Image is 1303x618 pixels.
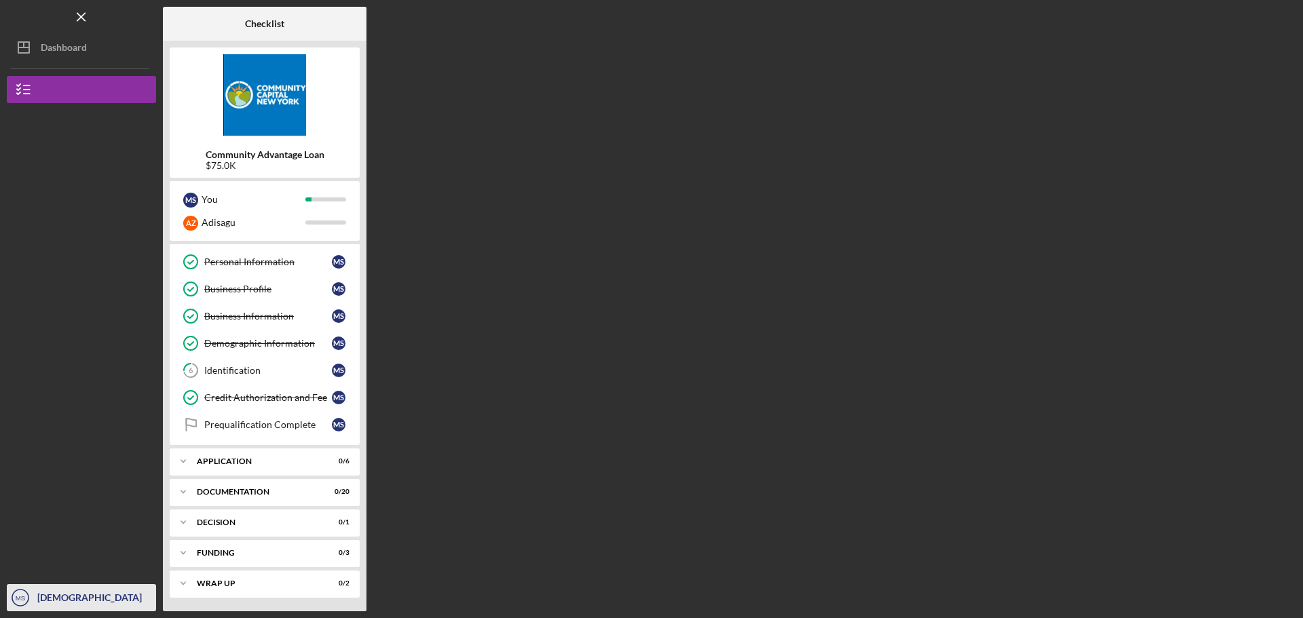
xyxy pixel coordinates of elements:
div: Business Information [204,311,332,322]
div: M S [332,364,345,377]
div: Adisagu [202,211,305,234]
div: M S [332,309,345,323]
b: Checklist [245,18,284,29]
div: $75.0K [206,160,324,171]
a: Demographic InformationMS [176,330,353,357]
button: Dashboard [7,34,156,61]
a: Credit Authorization and FeeMS [176,384,353,411]
div: 0 / 2 [325,579,350,587]
div: Funding [197,549,316,557]
a: Personal InformationMS [176,248,353,275]
div: M S [183,193,198,208]
div: M S [332,282,345,296]
div: You [202,188,305,211]
div: Wrap up [197,579,316,587]
a: 6IdentificationMS [176,357,353,384]
div: Decision [197,518,316,526]
div: 0 / 20 [325,488,350,496]
text: MS [16,594,25,602]
a: Business ProfileMS [176,275,353,303]
div: Credit Authorization and Fee [204,392,332,403]
div: Prequalification Complete [204,419,332,430]
div: Documentation [197,488,316,496]
div: Application [197,457,316,465]
div: M S [332,336,345,350]
div: 0 / 3 [325,549,350,557]
div: 0 / 1 [325,518,350,526]
b: Community Advantage Loan [206,149,324,160]
div: M S [332,255,345,269]
div: M S [332,418,345,431]
a: Prequalification CompleteMS [176,411,353,438]
button: MS[DEMOGRAPHIC_DATA][PERSON_NAME] [7,584,156,611]
a: Business InformationMS [176,303,353,330]
tspan: 6 [189,366,193,375]
div: Identification [204,365,332,376]
div: Business Profile [204,284,332,294]
div: Demographic Information [204,338,332,349]
div: 0 / 6 [325,457,350,465]
div: M S [332,391,345,404]
div: A Z [183,216,198,231]
div: Dashboard [41,34,87,64]
div: Personal Information [204,256,332,267]
img: Product logo [170,54,360,136]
